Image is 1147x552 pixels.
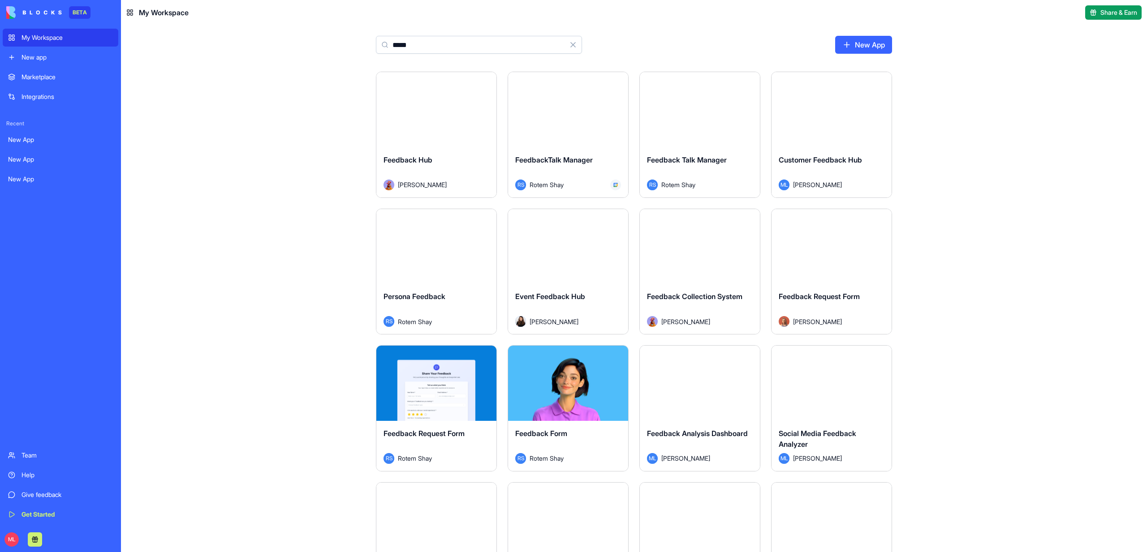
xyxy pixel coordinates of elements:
[515,453,526,464] span: RS
[3,466,118,484] a: Help
[515,292,585,301] span: Event Feedback Hub
[384,429,465,438] span: Feedback Request Form
[22,490,113,499] div: Give feedback
[22,73,113,81] div: Marketplace
[661,317,710,326] span: [PERSON_NAME]
[661,454,710,463] span: [PERSON_NAME]
[647,180,658,190] span: RS
[530,454,564,463] span: Rotem Shay
[3,120,118,127] span: Recent
[3,29,118,47] a: My Workspace
[661,180,695,189] span: Rotem Shay
[1085,5,1142,20] button: Share & Earn
[6,6,62,19] img: logo
[515,155,593,164] span: FeedbackTalk Manager
[647,155,727,164] span: Feedback Talk Manager
[398,180,447,189] span: [PERSON_NAME]
[771,72,892,198] a: Customer Feedback HubML[PERSON_NAME]
[771,345,892,471] a: Social Media Feedback AnalyzerML[PERSON_NAME]
[384,292,445,301] span: Persona Feedback
[4,532,19,547] span: ML
[835,36,892,54] a: New App
[647,429,748,438] span: Feedback Analysis Dashboard
[530,180,564,189] span: Rotem Shay
[3,486,118,504] a: Give feedback
[398,454,432,463] span: Rotem Shay
[8,155,113,164] div: New App
[639,209,760,335] a: Feedback Collection SystemAvatar[PERSON_NAME]
[779,316,789,327] img: Avatar
[376,72,497,198] a: Feedback HubAvatar[PERSON_NAME]
[376,345,497,471] a: Feedback Request FormRSRotem Shay
[1100,8,1137,17] span: Share & Earn
[530,317,578,326] span: [PERSON_NAME]
[22,92,113,101] div: Integrations
[398,317,432,326] span: Rotem Shay
[384,180,394,190] img: Avatar
[779,292,860,301] span: Feedback Request Form
[6,6,91,19] a: BETA
[8,175,113,184] div: New App
[22,471,113,479] div: Help
[793,454,842,463] span: [PERSON_NAME]
[515,316,526,327] img: Avatar
[508,209,629,335] a: Event Feedback HubAvatar[PERSON_NAME]
[3,48,118,66] a: New app
[647,453,658,464] span: ML
[69,6,91,19] div: BETA
[647,292,742,301] span: Feedback Collection System
[384,316,394,327] span: RS
[384,155,432,164] span: Feedback Hub
[22,33,113,42] div: My Workspace
[639,72,760,198] a: Feedback Talk ManagerRSRotem Shay
[376,209,497,335] a: Persona FeedbackRSRotem Shay
[508,72,629,198] a: FeedbackTalk ManagerRSRotem Shay
[3,150,118,168] a: New App
[508,345,629,471] a: Feedback FormRSRotem Shay
[564,36,582,54] button: Clear
[793,180,842,189] span: [PERSON_NAME]
[613,182,618,188] img: GCal_x6vdih.svg
[3,131,118,149] a: New App
[779,180,789,190] span: ML
[3,88,118,106] a: Integrations
[384,453,394,464] span: RS
[639,345,760,471] a: Feedback Analysis DashboardML[PERSON_NAME]
[139,7,189,18] span: My Workspace
[771,209,892,335] a: Feedback Request FormAvatar[PERSON_NAME]
[779,453,789,464] span: ML
[793,317,842,326] span: [PERSON_NAME]
[22,53,113,62] div: New app
[8,135,113,144] div: New App
[515,429,567,438] span: Feedback Form
[779,429,856,449] span: Social Media Feedback Analyzer
[779,155,862,164] span: Customer Feedback Hub
[515,180,526,190] span: RS
[22,451,113,460] div: Team
[3,170,118,188] a: New App
[647,316,658,327] img: Avatar
[22,510,113,519] div: Get Started
[3,446,118,464] a: Team
[3,68,118,86] a: Marketplace
[3,505,118,523] a: Get Started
